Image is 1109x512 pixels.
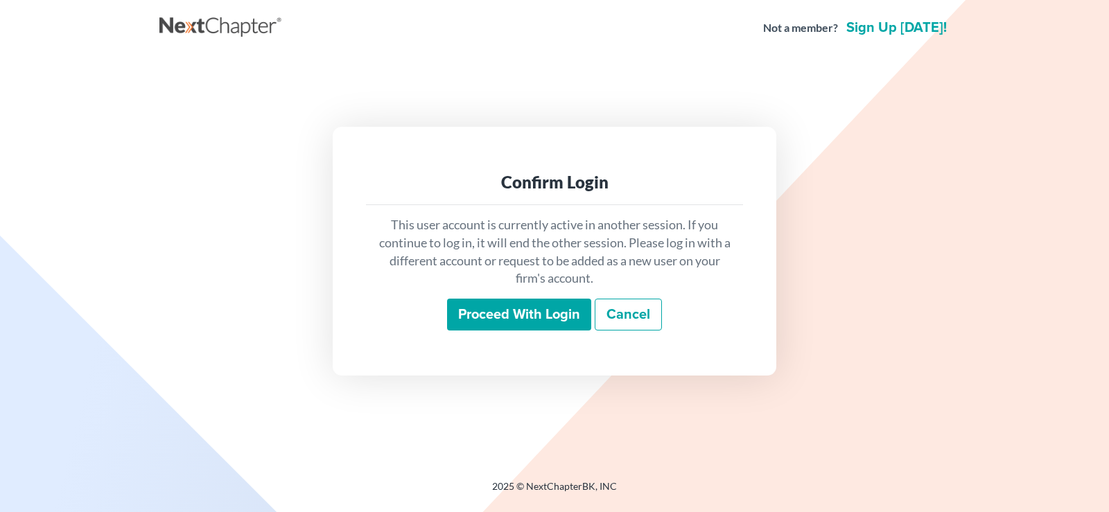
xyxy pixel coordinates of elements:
a: Sign up [DATE]! [844,21,950,35]
div: 2025 © NextChapterBK, INC [159,479,950,504]
strong: Not a member? [763,20,838,36]
a: Cancel [595,299,662,330]
p: This user account is currently active in another session. If you continue to log in, it will end ... [377,216,732,288]
input: Proceed with login [447,299,591,330]
div: Confirm Login [377,171,732,193]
